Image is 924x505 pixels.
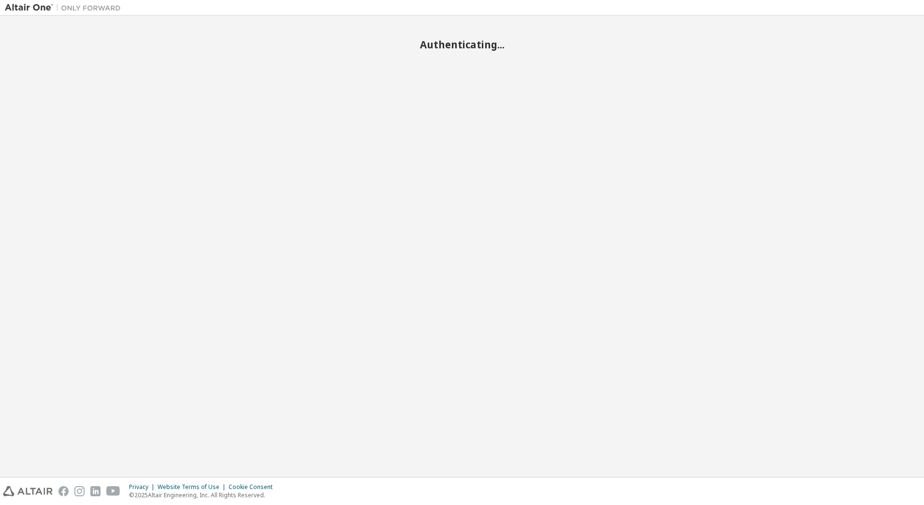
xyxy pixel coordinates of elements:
div: Cookie Consent [229,483,278,491]
div: Website Terms of Use [158,483,229,491]
img: Altair One [5,3,126,13]
p: © 2025 Altair Engineering, Inc. All Rights Reserved. [129,491,278,499]
img: youtube.svg [106,486,120,496]
img: linkedin.svg [90,486,101,496]
img: altair_logo.svg [3,486,53,496]
img: instagram.svg [74,486,85,496]
h2: Authenticating... [5,38,919,51]
img: facebook.svg [58,486,69,496]
div: Privacy [129,483,158,491]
